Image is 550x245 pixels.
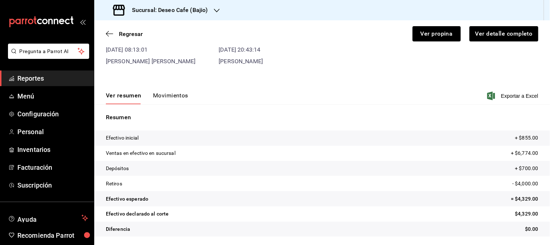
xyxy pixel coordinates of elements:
[17,162,88,172] span: Facturación
[515,210,538,218] p: $4,329.00
[17,127,88,137] span: Personal
[106,134,138,142] p: Efectivo inicial
[106,149,175,157] p: Ventas en efectivo en sucursal
[153,92,188,104] button: Movimientos
[106,165,129,172] p: Depósitos
[413,26,461,41] button: Ver propina
[17,145,88,154] span: Inventarios
[525,225,538,233] p: $0.00
[106,113,538,122] p: Resumen
[513,180,538,188] p: - $4,000.00
[106,225,130,233] p: Diferencia
[511,195,538,203] p: = $4,329.00
[470,26,538,41] button: Ver detalle completo
[17,214,79,222] span: Ayuda
[106,92,141,104] button: Ver resumen
[5,53,89,60] a: Pregunta a Parrot AI
[106,210,169,218] p: Efectivo declarado al corte
[489,92,538,100] button: Exportar a Excel
[126,6,208,15] h3: Sucursal: Deseo Cafe (Bajio)
[511,149,538,157] p: + $6,774.00
[106,58,196,65] span: [PERSON_NAME] [PERSON_NAME]
[515,134,538,142] p: + $855.00
[106,180,122,188] p: Retiros
[106,31,143,37] button: Regresar
[17,109,88,119] span: Configuración
[17,73,88,83] span: Reportes
[17,180,88,190] span: Suscripción
[219,58,263,65] span: [PERSON_NAME]
[20,48,78,55] span: Pregunta a Parrot AI
[8,44,89,59] button: Pregunta a Parrot AI
[219,46,261,53] time: [DATE] 20:43:14
[17,91,88,101] span: Menú
[17,230,88,240] span: Recomienda Parrot
[106,195,148,203] p: Efectivo esperado
[80,19,86,25] button: open_drawer_menu
[515,165,538,172] p: + $700.00
[106,46,148,53] time: [DATE] 08:13:01
[119,31,143,37] span: Regresar
[106,92,188,104] div: navigation tabs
